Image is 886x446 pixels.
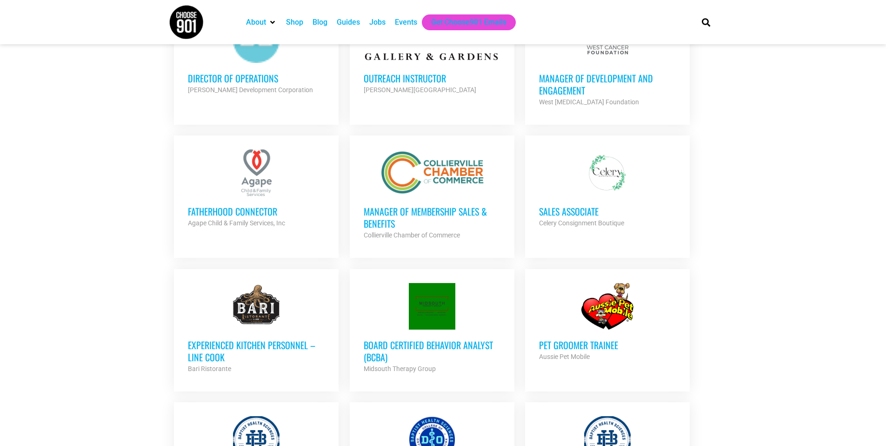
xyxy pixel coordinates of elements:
[188,219,285,227] strong: Agape Child & Family Services, Inc
[431,17,506,28] a: Get Choose901 Emails
[539,219,624,227] strong: Celery Consignment Boutique
[369,17,386,28] a: Jobs
[313,17,327,28] a: Blog
[525,269,690,376] a: Pet Groomer Trainee Aussie Pet Mobile
[364,231,460,239] strong: Collierville Chamber of Commerce
[364,365,436,372] strong: Midsouth Therapy Group
[698,14,713,30] div: Search
[539,353,590,360] strong: Aussie Pet Mobile
[539,205,676,217] h3: Sales Associate
[188,339,325,363] h3: Experienced Kitchen Personnel – Line Cook
[188,205,325,217] h3: Fatherhood Connector
[539,339,676,351] h3: Pet Groomer Trainee
[188,365,231,372] strong: Bari Ristorante
[350,2,514,109] a: Outreach Instructor [PERSON_NAME][GEOGRAPHIC_DATA]
[525,2,690,122] a: Manager of Development and Engagement West [MEDICAL_DATA] Foundation
[350,269,514,388] a: Board Certified Behavior Analyst (BCBA) Midsouth Therapy Group
[539,98,639,106] strong: West [MEDICAL_DATA] Foundation
[364,339,500,363] h3: Board Certified Behavior Analyst (BCBA)
[246,17,266,28] a: About
[241,14,686,30] nav: Main nav
[174,2,339,109] a: Director of Operations [PERSON_NAME] Development Corporation
[395,17,417,28] a: Events
[286,17,303,28] a: Shop
[525,135,690,243] a: Sales Associate Celery Consignment Boutique
[364,205,500,230] h3: Manager of Membership Sales & Benefits
[188,72,325,84] h3: Director of Operations
[350,135,514,255] a: Manager of Membership Sales & Benefits Collierville Chamber of Commerce
[337,17,360,28] a: Guides
[174,269,339,388] a: Experienced Kitchen Personnel – Line Cook Bari Ristorante
[539,72,676,96] h3: Manager of Development and Engagement
[241,14,281,30] div: About
[174,135,339,243] a: Fatherhood Connector Agape Child & Family Services, Inc
[364,86,476,94] strong: [PERSON_NAME][GEOGRAPHIC_DATA]
[188,86,313,94] strong: [PERSON_NAME] Development Corporation
[364,72,500,84] h3: Outreach Instructor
